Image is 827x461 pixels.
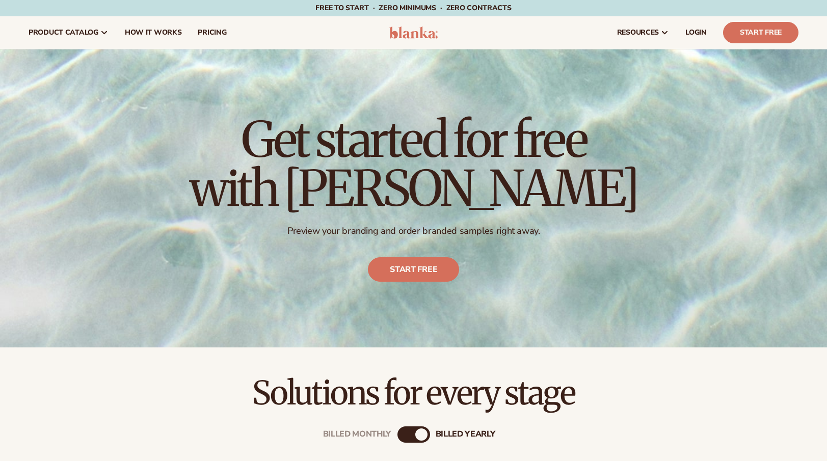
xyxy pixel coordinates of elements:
a: Start free [368,257,459,282]
a: resources [609,16,677,49]
span: Free to start · ZERO minimums · ZERO contracts [315,3,511,13]
span: LOGIN [685,29,707,37]
a: product catalog [20,16,117,49]
span: pricing [198,29,226,37]
div: billed Yearly [436,430,495,440]
h2: Solutions for every stage [29,376,798,410]
span: How It Works [125,29,182,37]
a: pricing [190,16,234,49]
img: logo [389,26,438,39]
a: How It Works [117,16,190,49]
a: Start Free [723,22,798,43]
span: resources [617,29,659,37]
h1: Get started for free with [PERSON_NAME] [190,115,638,213]
div: Billed Monthly [323,430,391,440]
p: Preview your branding and order branded samples right away. [190,225,638,237]
span: product catalog [29,29,98,37]
a: LOGIN [677,16,715,49]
